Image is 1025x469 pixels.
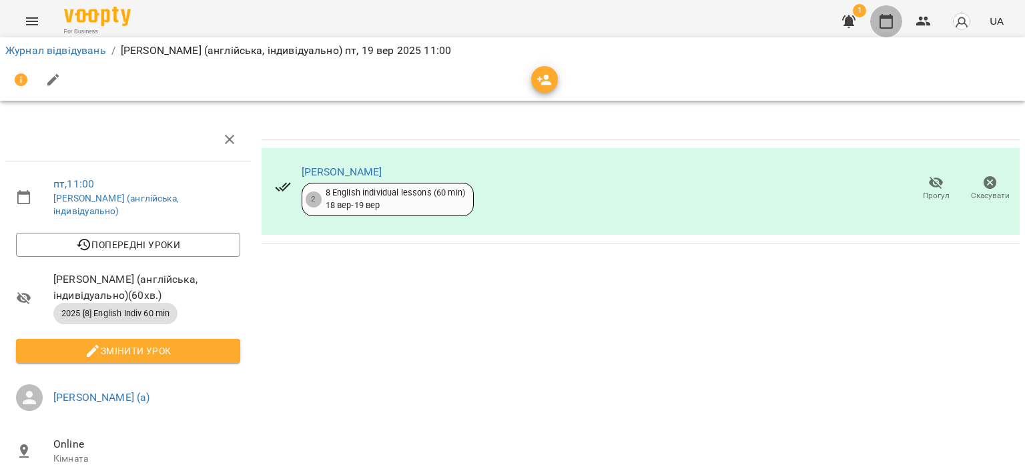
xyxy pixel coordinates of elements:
li: / [111,43,115,59]
span: 1 [853,4,866,17]
button: Попередні уроки [16,233,240,257]
button: Menu [16,5,48,37]
a: [PERSON_NAME] [302,165,382,178]
span: Прогул [923,190,950,201]
span: Скасувати [971,190,1010,201]
span: Змінити урок [27,343,230,359]
img: avatar_s.png [952,12,971,31]
span: [PERSON_NAME] (англійська, індивідуально) ( 60 хв. ) [53,272,240,303]
button: Прогул [909,170,963,207]
img: Voopty Logo [64,7,131,26]
p: [PERSON_NAME] (англійська, індивідуально) пт, 19 вер 2025 11:00 [121,43,451,59]
a: пт , 11:00 [53,177,94,190]
button: Змінити урок [16,339,240,363]
a: [PERSON_NAME] (англійська, індивідуально) [53,193,179,217]
a: Журнал відвідувань [5,44,106,57]
p: Кімната [53,452,240,466]
button: Скасувати [963,170,1017,207]
a: [PERSON_NAME] (а) [53,391,150,404]
div: 8 English individual lessons (60 min) 18 вер - 19 вер [326,187,465,211]
button: UA [984,9,1009,33]
span: For Business [64,27,131,36]
span: Попередні уроки [27,237,230,253]
span: UA [990,14,1004,28]
span: Online [53,436,240,452]
div: 2 [306,191,322,207]
span: 2025 [8] English Indiv 60 min [53,308,178,320]
nav: breadcrumb [5,43,1020,59]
